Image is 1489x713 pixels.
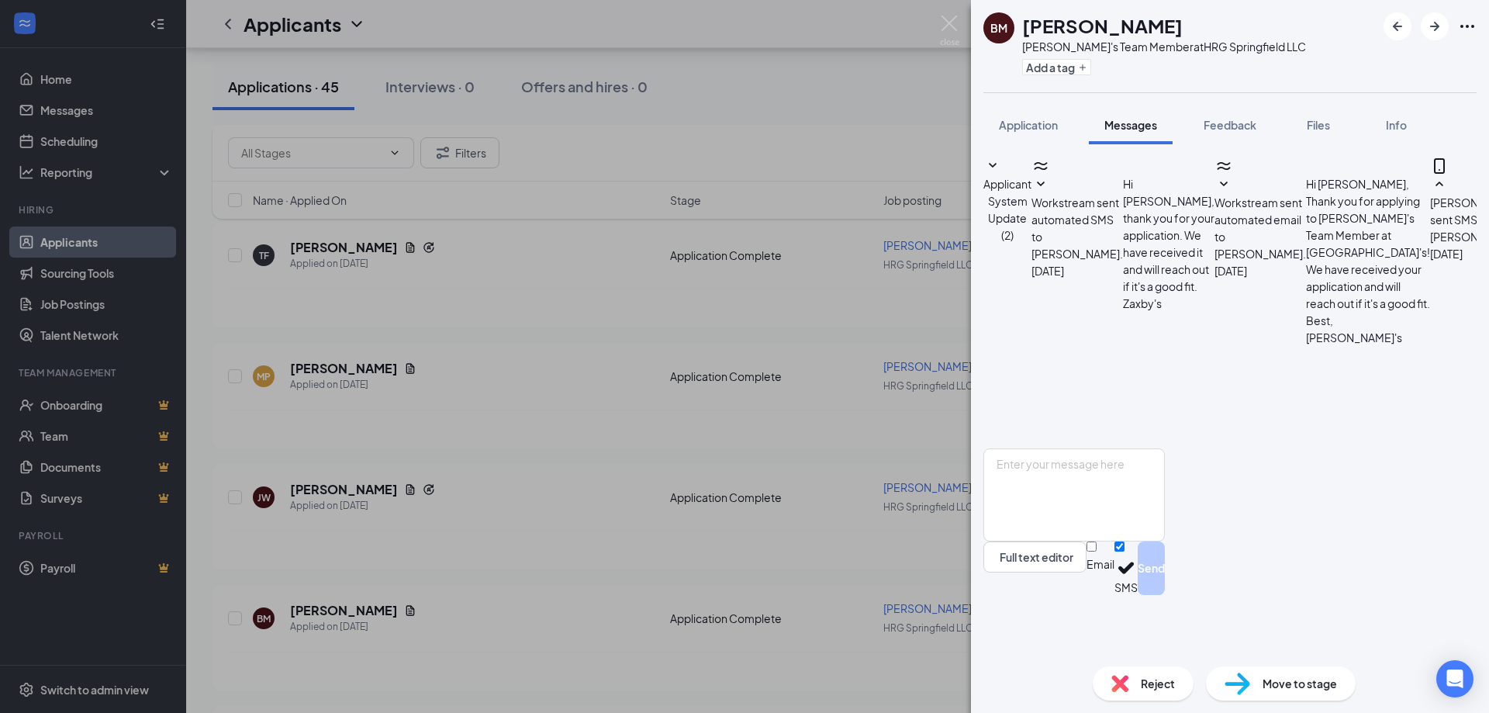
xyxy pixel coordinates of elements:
[1141,675,1175,692] span: Reject
[1421,12,1449,40] button: ArrowRight
[1031,262,1064,279] span: [DATE]
[1204,118,1256,132] span: Feedback
[1384,12,1411,40] button: ArrowLeftNew
[1306,175,1430,192] p: Hi [PERSON_NAME],
[1031,196,1123,261] span: Workstream sent automated SMS to [PERSON_NAME].
[1123,177,1214,310] span: Hi [PERSON_NAME], thank you for your application. We have received it and will reach out if it's ...
[1306,312,1430,329] p: Best,
[1430,245,1463,262] span: [DATE]
[1263,675,1337,692] span: Move to stage
[1031,175,1050,194] svg: SmallChevronDown
[1087,556,1114,572] div: Email
[1087,542,1097,552] input: Email
[1214,262,1247,279] span: [DATE]
[1138,542,1165,595] button: Send
[999,118,1058,132] span: Application
[983,157,1031,244] button: SmallChevronDownApplicant System Update (2)
[1022,39,1306,54] div: [PERSON_NAME]'s Team Member at HRG Springfield LLC
[1114,556,1138,580] svg: Checkmark
[983,542,1087,573] button: Full text editorPen
[1458,17,1477,36] svg: Ellipses
[1436,660,1473,697] div: Open Intercom Messenger
[1031,157,1050,175] svg: WorkstreamLogo
[1214,157,1233,175] svg: WorkstreamLogo
[1430,175,1449,194] svg: SmallChevronUp
[1307,118,1330,132] span: Files
[1386,118,1407,132] span: Info
[1306,329,1430,346] p: [PERSON_NAME]'s
[1022,12,1183,39] h1: [PERSON_NAME]
[1214,196,1306,261] span: Workstream sent automated email to [PERSON_NAME].
[1114,542,1125,552] input: SMS
[1104,118,1157,132] span: Messages
[1114,580,1138,595] div: SMS
[1214,175,1233,194] svg: SmallChevronDown
[1306,192,1430,312] p: Thank you for applying to [PERSON_NAME]'s Team Member at [GEOGRAPHIC_DATA]'s! We have received yo...
[990,20,1007,36] div: BM
[1430,157,1449,175] svg: MobileSms
[1425,17,1444,36] svg: ArrowRight
[1078,63,1087,72] svg: Plus
[1022,59,1091,75] button: PlusAdd a tag
[983,177,1031,242] span: Applicant System Update (2)
[983,157,1002,175] svg: SmallChevronDown
[1388,17,1407,36] svg: ArrowLeftNew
